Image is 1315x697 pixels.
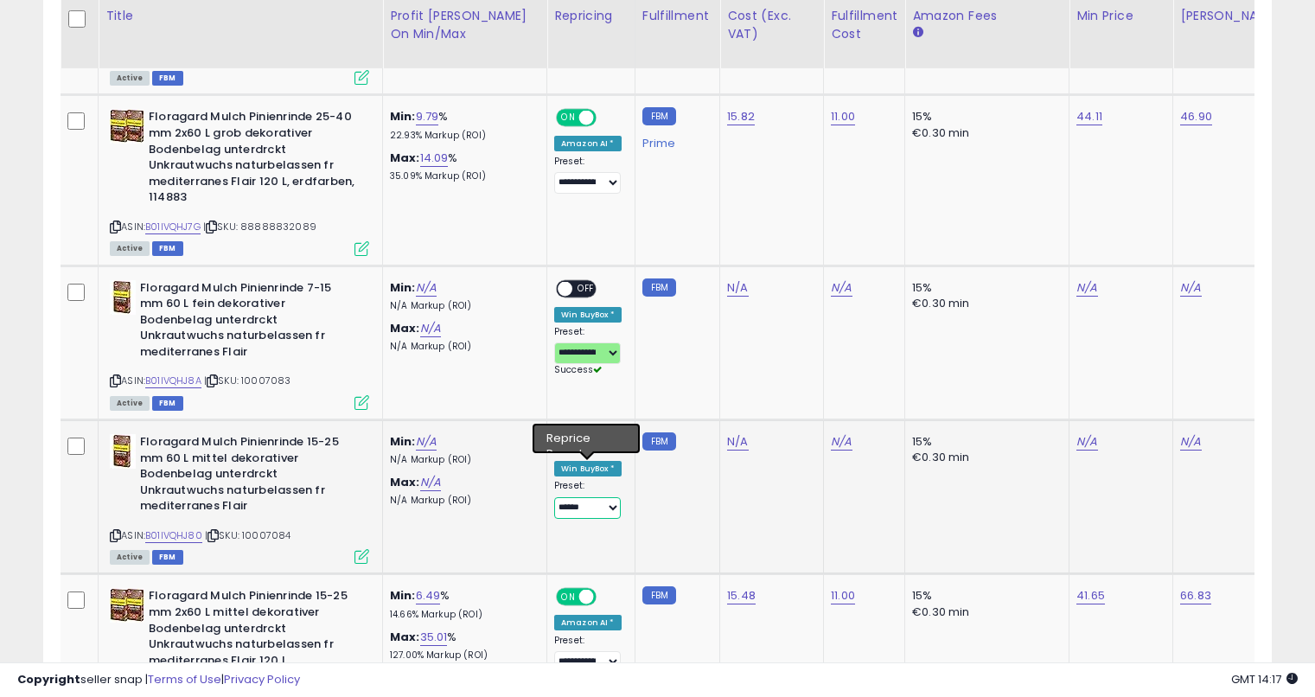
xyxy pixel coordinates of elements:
[110,109,144,144] img: 61DrQffXIUL._SL40_.jpg
[1076,108,1102,125] a: 44.11
[1180,7,1283,25] div: [PERSON_NAME]
[1231,671,1298,687] span: 2025-09-17 14:17 GMT
[390,474,420,490] b: Max:
[416,279,437,297] a: N/A
[17,671,80,687] strong: Copyright
[110,396,150,411] span: All listings currently available for purchase on Amazon
[416,587,441,604] a: 6.49
[727,279,748,297] a: N/A
[390,588,533,620] div: %
[390,629,420,645] b: Max:
[912,296,1056,311] div: €0.30 min
[148,671,221,687] a: Terms of Use
[145,374,201,388] a: B01IVQHJ8A
[554,635,622,674] div: Preset:
[145,220,201,234] a: B01IVQHJ7G
[110,71,150,86] span: All listings currently available for purchase on Amazon
[727,433,748,451] a: N/A
[110,241,150,256] span: All listings currently available for purchase on Amazon
[149,588,359,673] b: Floragard Mulch Pinienrinde 15-25 mm 2x60 L mittel dekorativer Bodenbelag unterdrckt Unkrautwuchs...
[152,550,183,565] span: FBM
[831,433,852,451] a: N/A
[912,125,1056,141] div: €0.30 min
[594,111,622,125] span: OFF
[572,436,600,451] span: OFF
[110,109,369,253] div: ASIN:
[642,278,676,297] small: FBM
[554,136,622,151] div: Amazon AI *
[727,7,816,43] div: Cost (Exc. VAT)
[1180,108,1212,125] a: 46.90
[1180,587,1211,604] a: 66.83
[110,280,369,408] div: ASIN:
[642,7,712,25] div: Fulfillment
[140,434,350,519] b: Floragard Mulch Pinienrinde 15-25 mm 60 L mittel dekorativer Bodenbelag unterdrckt Unkrautwuchs n...
[420,629,448,646] a: 35.01
[390,587,416,604] b: Min:
[1076,279,1097,297] a: N/A
[416,433,437,451] a: N/A
[17,672,300,688] div: seller snap | |
[642,586,676,604] small: FBM
[110,550,150,565] span: All listings currently available for purchase on Amazon
[140,280,350,365] b: Floragard Mulch Pinienrinde 7-15 mm 60 L fein dekorativer Bodenbelag unterdrckt Unkrautwuchs natu...
[105,7,375,25] div: Title
[1076,587,1105,604] a: 41.65
[554,615,622,630] div: Amazon AI *
[152,71,183,86] span: FBM
[572,281,600,296] span: OFF
[420,150,449,167] a: 14.09
[558,111,579,125] span: ON
[145,528,202,543] a: B01IVQHJ80
[390,495,533,507] p: N/A Markup (ROI)
[149,109,359,209] b: Floragard Mulch Pinienrinde 25-40 mm 2x60 L grob dekorativer Bodenbelag unterdrckt Unkrautwuchs n...
[554,461,622,476] div: Win BuyBox *
[912,109,1056,125] div: 15%
[110,434,369,562] div: ASIN:
[390,130,533,142] p: 22.93% Markup (ROI)
[831,108,855,125] a: 11.00
[912,434,1056,450] div: 15%
[558,590,579,604] span: ON
[152,241,183,256] span: FBM
[390,300,533,312] p: N/A Markup (ROI)
[203,220,316,233] span: | SKU: 88888832089
[420,320,441,337] a: N/A
[416,108,439,125] a: 9.79
[554,363,602,376] span: Success
[912,450,1056,465] div: €0.30 min
[390,454,533,466] p: N/A Markup (ROI)
[390,150,420,166] b: Max:
[554,7,628,25] div: Repricing
[420,474,441,491] a: N/A
[205,528,291,542] span: | SKU: 10007084
[912,280,1056,296] div: 15%
[642,130,706,150] div: Prime
[390,433,416,450] b: Min:
[554,156,622,195] div: Preset:
[224,671,300,687] a: Privacy Policy
[390,609,533,621] p: 14.66% Markup (ROI)
[1180,433,1201,451] a: N/A
[390,108,416,125] b: Min:
[831,587,855,604] a: 11.00
[1076,7,1165,25] div: Min Price
[110,280,136,315] img: 51cTVMHekLL._SL40_.jpg
[390,630,533,662] div: %
[554,480,622,519] div: Preset:
[1180,279,1201,297] a: N/A
[594,590,622,604] span: OFF
[390,150,533,182] div: %
[831,7,897,43] div: Fulfillment Cost
[642,107,676,125] small: FBM
[727,108,755,125] a: 15.82
[554,326,622,377] div: Preset:
[110,434,136,469] img: 513NtsH6e6L._SL40_.jpg
[912,604,1056,620] div: €0.30 min
[152,396,183,411] span: FBM
[912,588,1056,604] div: 15%
[554,307,622,323] div: Win BuyBox *
[390,341,533,353] p: N/A Markup (ROI)
[390,170,533,182] p: 35.09% Markup (ROI)
[912,25,922,41] small: Amazon Fees.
